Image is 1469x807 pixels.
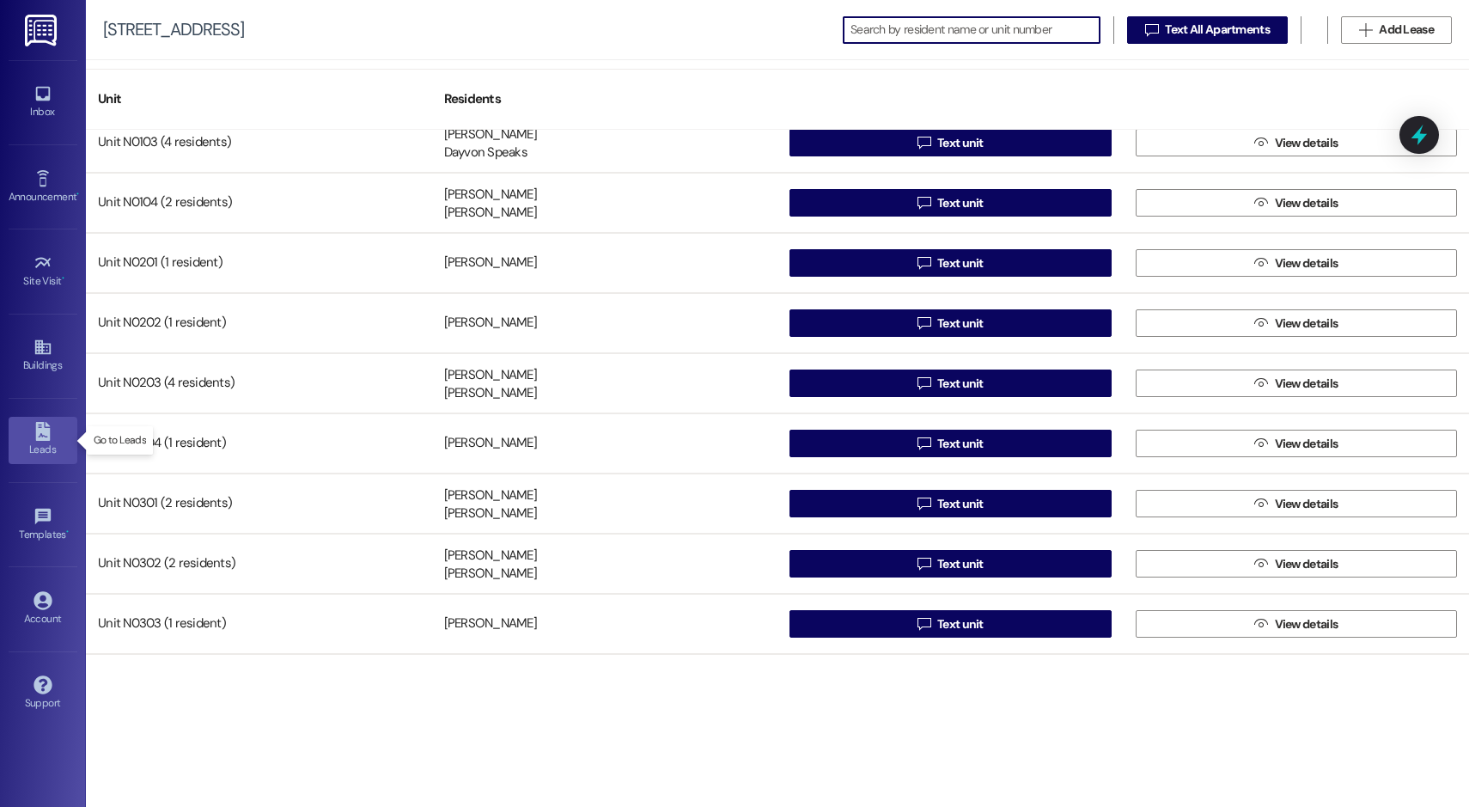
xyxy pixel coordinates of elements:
span: Text unit [937,194,984,212]
i:  [917,497,930,510]
div: Unit N0202 (1 resident) [86,306,432,340]
a: Account [9,586,77,633]
span: • [66,526,69,538]
button: Text unit [789,189,1112,217]
i:  [1254,136,1267,150]
i:  [1254,437,1267,450]
span: View details [1275,254,1338,272]
div: [PERSON_NAME] [444,385,537,403]
span: View details [1275,315,1338,333]
button: View details [1136,490,1458,517]
a: Templates • [9,502,77,548]
span: Text unit [937,435,984,453]
div: Unit [86,78,432,120]
button: View details [1136,430,1458,457]
div: Unit N0104 (2 residents) [86,186,432,220]
div: [STREET_ADDRESS] [103,21,244,39]
span: Text unit [937,555,984,573]
div: [PERSON_NAME] [444,486,537,504]
i:  [917,557,930,571]
button: Text unit [789,430,1112,457]
span: • [62,272,64,284]
span: View details [1275,134,1338,152]
span: View details [1275,435,1338,453]
i:  [1254,196,1267,210]
div: Unit N0203 (4 residents) [86,366,432,400]
span: Text unit [937,615,984,633]
div: [PERSON_NAME] [444,547,537,565]
i:  [1254,497,1267,510]
span: View details [1275,194,1338,212]
div: Unit N0204 (1 resident) [86,426,432,461]
i:  [1254,316,1267,330]
button: View details [1136,550,1458,578]
button: View details [1136,610,1458,638]
button: Add Lease [1341,16,1452,44]
i:  [917,136,930,150]
div: [PERSON_NAME] [444,125,537,144]
div: [PERSON_NAME] [444,615,537,633]
i:  [917,376,930,390]
a: Leads [9,417,77,463]
i:  [917,256,930,270]
button: Text unit [789,610,1112,638]
button: Text unit [789,129,1112,156]
div: [PERSON_NAME] [444,254,537,272]
span: Text unit [937,495,984,513]
i:  [917,617,930,631]
div: Unit N0303 (1 resident) [86,607,432,641]
p: Go to Leads [94,433,146,448]
i:  [1254,617,1267,631]
div: Unit N0301 (2 residents) [86,486,432,521]
button: Text unit [789,249,1112,277]
i:  [1254,256,1267,270]
span: Text unit [937,375,984,393]
button: View details [1136,249,1458,277]
span: Text unit [937,315,984,333]
i:  [917,196,930,210]
a: Site Visit • [9,248,77,295]
button: Text unit [789,490,1112,517]
i:  [1359,23,1372,37]
span: View details [1275,495,1338,513]
div: Unit N0302 (2 residents) [86,547,432,581]
button: View details [1136,370,1458,397]
i:  [917,437,930,450]
div: Dayvon Speaks [444,144,527,162]
i:  [1254,376,1267,390]
button: View details [1136,309,1458,337]
button: View details [1136,129,1458,156]
input: Search by resident name or unit number [850,18,1100,42]
div: [PERSON_NAME] [444,315,537,333]
i:  [1145,23,1158,37]
span: View details [1275,555,1338,573]
span: Text All Apartments [1165,21,1270,39]
div: Unit N0103 (4 residents) [86,125,432,160]
button: Text All Apartments [1127,16,1288,44]
span: Text unit [937,254,984,272]
i:  [1254,557,1267,571]
div: [PERSON_NAME] [444,366,537,384]
i:  [917,316,930,330]
div: [PERSON_NAME] [444,566,537,584]
span: View details [1275,375,1338,393]
button: Text unit [789,370,1112,397]
div: [PERSON_NAME] [444,435,537,453]
div: [PERSON_NAME] [444,505,537,523]
a: Buildings [9,333,77,379]
a: Support [9,670,77,717]
button: View details [1136,189,1458,217]
div: [PERSON_NAME] [444,186,537,204]
button: Text unit [789,550,1112,578]
div: Residents [432,78,778,120]
span: Add Lease [1379,21,1434,39]
span: View details [1275,615,1338,633]
div: Unit N0201 (1 resident) [86,246,432,280]
a: Inbox [9,79,77,125]
span: • [76,188,79,200]
button: Text unit [789,309,1112,337]
span: Text unit [937,134,984,152]
div: [PERSON_NAME] [444,205,537,223]
img: ResiDesk Logo [25,15,60,46]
